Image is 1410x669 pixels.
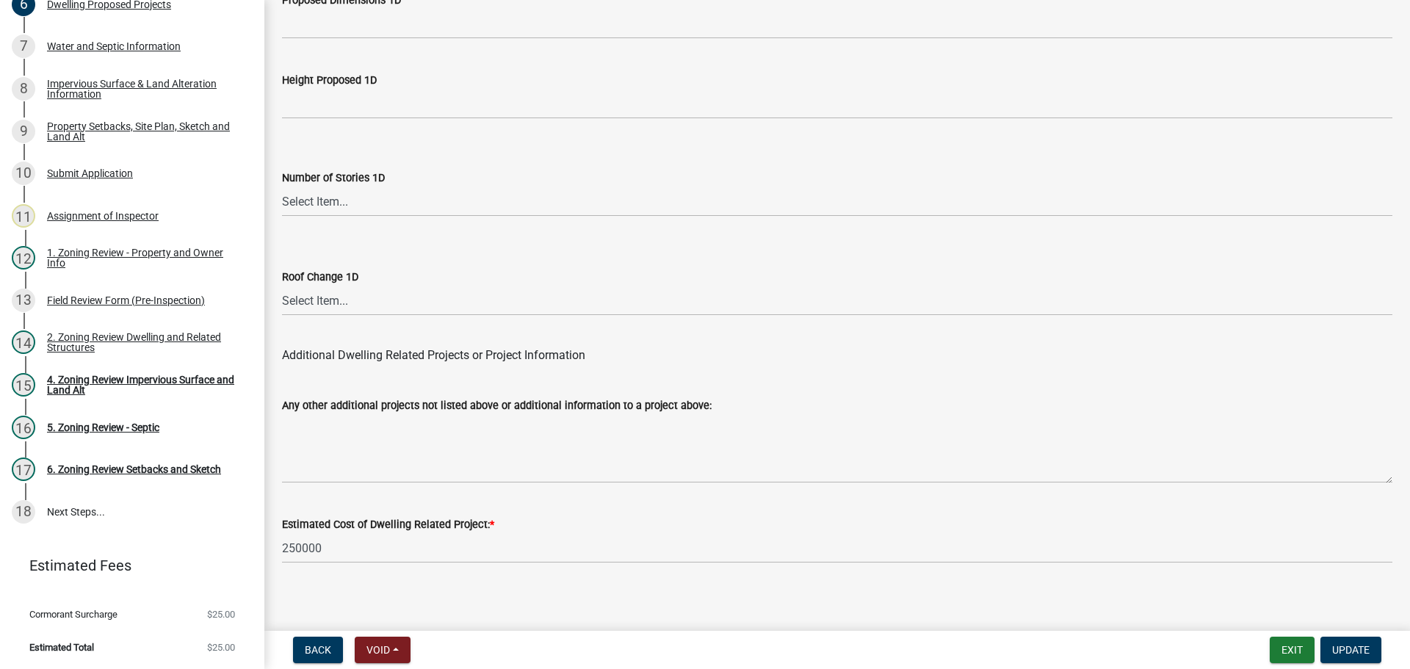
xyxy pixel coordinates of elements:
span: Cormorant Surcharge [29,610,117,619]
div: Impervious Surface & Land Alteration Information [47,79,241,99]
div: 16 [12,416,35,439]
div: Field Review Form (Pre-Inspection) [47,295,205,305]
button: Update [1320,637,1381,663]
div: 6. Zoning Review Setbacks and Sketch [47,464,221,474]
div: Property Setbacks, Site Plan, Sketch and Land Alt [47,121,241,142]
label: Number of Stories 1D [282,173,385,184]
div: 14 [12,330,35,354]
div: 7 [12,35,35,58]
label: Roof Change 1D [282,272,358,283]
span: Estimated Total [29,643,94,652]
button: Exit [1270,637,1315,663]
span: Back [305,644,331,656]
label: Height Proposed 1D [282,76,377,86]
div: 15 [12,373,35,397]
a: Estimated Fees [12,551,241,580]
div: Assignment of Inspector [47,211,159,221]
div: 13 [12,289,35,312]
div: 11 [12,204,35,228]
span: $25.00 [207,643,235,652]
span: Void [366,644,390,656]
div: 18 [12,500,35,524]
div: Water and Septic Information [47,41,181,51]
span: Update [1332,644,1370,656]
div: 12 [12,246,35,270]
button: Back [293,637,343,663]
div: 10 [12,162,35,185]
div: 1. Zoning Review - Property and Owner Info [47,247,241,268]
button: Void [355,637,411,663]
div: 17 [12,458,35,481]
span: $25.00 [207,610,235,619]
div: Additional Dwelling Related Projects or Project Information [282,347,1392,364]
div: 2. Zoning Review Dwelling and Related Structures [47,332,241,352]
div: Submit Application [47,168,133,178]
div: 5. Zoning Review - Septic [47,422,159,433]
div: 9 [12,120,35,143]
label: Any other additional projects not listed above or additional information to a project above: [282,401,712,411]
div: 4. Zoning Review Impervious Surface and Land Alt [47,375,241,395]
div: 8 [12,77,35,101]
label: Estimated Cost of Dwelling Related Project: [282,520,494,530]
